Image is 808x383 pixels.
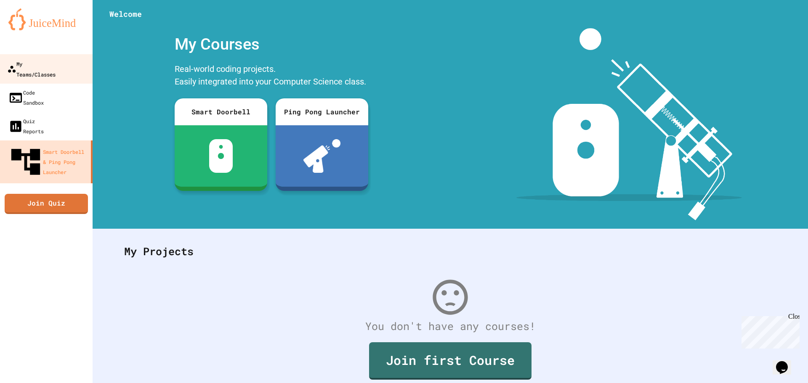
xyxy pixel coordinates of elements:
div: Quiz Reports [8,116,44,136]
div: Code Sandbox [8,87,44,108]
div: Chat with us now!Close [3,3,58,53]
div: Ping Pong Launcher [276,98,368,125]
div: You don't have any courses! [116,318,785,334]
div: My Courses [170,28,372,61]
iframe: chat widget [738,313,800,349]
img: logo-orange.svg [8,8,84,30]
img: ppl-with-ball.png [303,139,341,173]
a: Join Quiz [5,194,88,214]
div: Smart Doorbell [175,98,267,125]
img: banner-image-my-projects.png [516,28,742,220]
div: Smart Doorbell & Ping Pong Launcher [8,145,88,179]
div: My Projects [116,235,785,268]
div: Real-world coding projects. Easily integrated into your Computer Science class. [170,61,372,92]
div: My Teams/Classes [7,58,56,79]
img: sdb-white.svg [209,139,233,173]
a: Join first Course [369,342,532,380]
iframe: chat widget [773,349,800,375]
